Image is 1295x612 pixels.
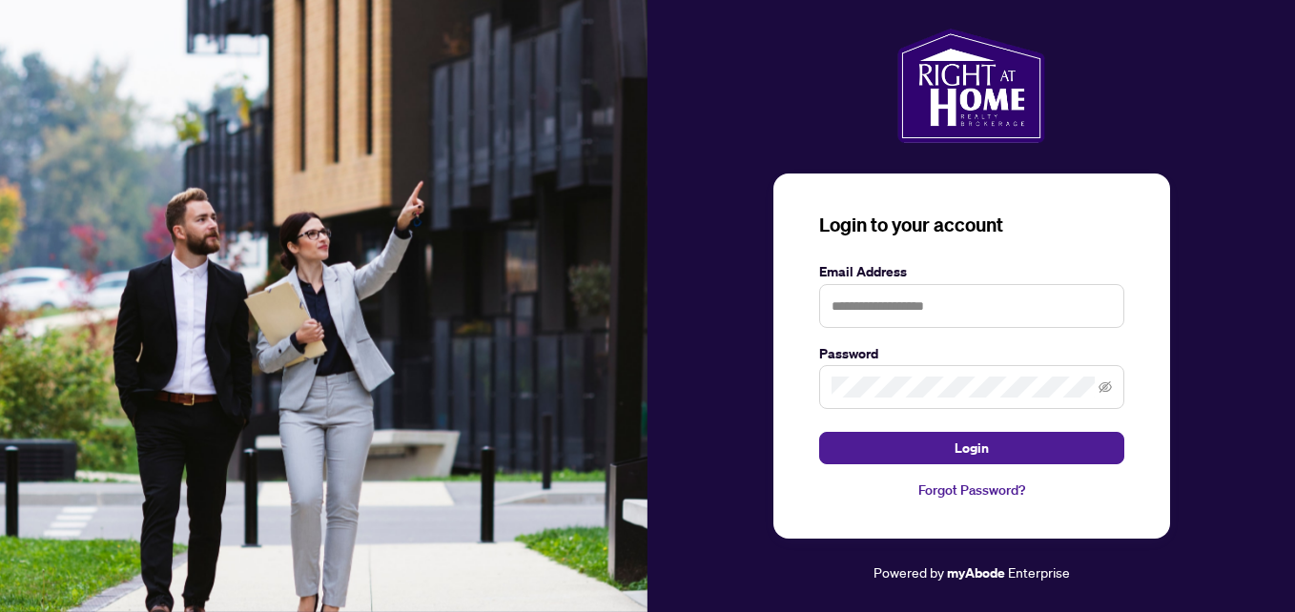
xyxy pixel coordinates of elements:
[955,433,989,463] span: Login
[1099,380,1112,394] span: eye-invisible
[819,479,1124,500] a: Forgot Password?
[819,343,1124,364] label: Password
[897,29,1045,143] img: ma-logo
[947,562,1005,583] a: myAbode
[1008,563,1070,581] span: Enterprise
[874,563,944,581] span: Powered by
[819,261,1124,282] label: Email Address
[819,212,1124,238] h3: Login to your account
[819,432,1124,464] button: Login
